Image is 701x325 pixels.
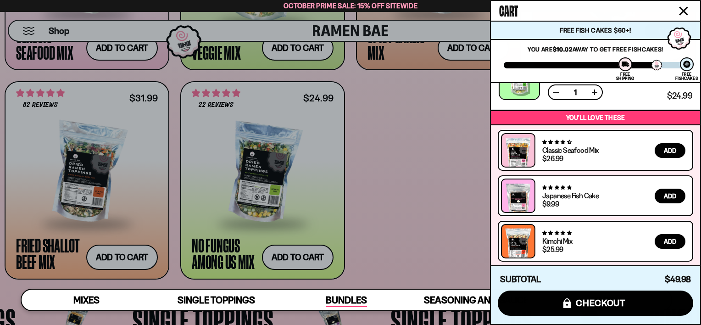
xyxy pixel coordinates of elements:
[576,298,626,308] span: checkout
[664,193,676,199] span: Add
[424,294,528,306] span: Seasoning and Sauce
[665,274,691,285] span: $49.98
[73,294,100,306] span: Mixes
[178,294,255,306] span: Single Toppings
[542,191,599,200] a: Japanese Fish Cake
[667,92,692,100] span: $24.99
[542,236,572,246] a: Kimchi Mix
[542,246,563,253] div: $25.99
[499,0,518,19] span: Cart
[675,72,698,80] div: Free Fishcakes
[655,143,685,158] button: Add
[22,290,151,310] a: Mixes
[655,234,685,249] button: Add
[677,4,690,18] button: Close cart
[542,139,571,145] span: 4.68 stars
[553,45,573,53] strong: $10.02
[500,275,541,284] h4: Subtotal
[542,200,559,207] div: $9.99
[281,290,411,310] a: Bundles
[498,291,693,316] button: checkout
[655,189,685,203] button: Add
[326,294,367,307] span: Bundles
[542,230,571,236] span: 4.76 stars
[568,89,583,96] span: 1
[542,155,563,162] div: $26.99
[542,185,571,191] span: 4.77 stars
[493,113,698,122] p: You’ll love these
[616,72,634,80] div: Free Shipping
[542,146,599,155] a: Classic Seafood Mix
[411,290,541,310] a: Seasoning and Sauce
[560,26,631,34] span: Free Fish Cakes $60+!
[151,290,281,310] a: Single Toppings
[664,238,676,245] span: Add
[664,147,676,154] span: Add
[284,1,417,10] span: October Prime Sale: 15% off Sitewide
[504,45,687,53] p: You are away to get Free Fishcakes!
